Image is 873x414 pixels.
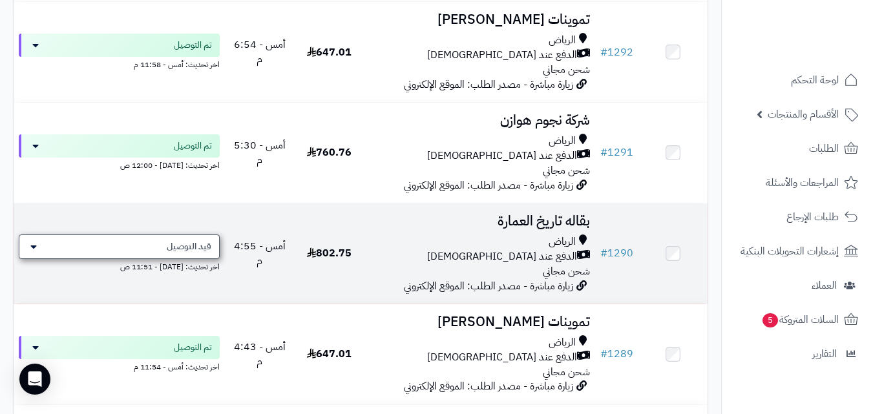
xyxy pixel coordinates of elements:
span: أمس - 6:54 م [234,37,286,67]
span: 647.01 [307,346,352,362]
span: # [600,145,607,160]
span: شحن مجاني [543,364,590,380]
span: الرياض [549,335,576,350]
span: الرياض [549,134,576,149]
span: السلات المتروكة [761,311,839,329]
span: قيد التوصيل [167,240,211,253]
span: تم التوصيل [174,39,212,52]
a: طلبات الإرجاع [730,202,865,233]
span: # [600,346,607,362]
span: # [600,45,607,60]
span: التقارير [812,345,837,363]
span: أمس - 4:43 م [234,339,286,369]
h3: تموينات [PERSON_NAME] [369,315,590,329]
span: أمس - 4:55 م [234,238,286,269]
span: الأقسام والمنتجات [768,105,839,123]
span: شحن مجاني [543,264,590,279]
span: الدفع عند [DEMOGRAPHIC_DATA] [427,149,577,163]
a: إشعارات التحويلات البنكية [730,236,865,267]
span: شحن مجاني [543,163,590,178]
a: العملاء [730,270,865,301]
span: 5 [763,313,778,327]
span: الدفع عند [DEMOGRAPHIC_DATA] [427,48,577,63]
span: # [600,245,607,261]
div: اخر تحديث: أمس - 11:58 م [19,57,220,70]
a: #1291 [600,145,633,160]
div: اخر تحديث: [DATE] - 12:00 ص [19,158,220,171]
span: زيارة مباشرة - مصدر الطلب: الموقع الإلكتروني [404,178,573,193]
div: Open Intercom Messenger [19,364,50,395]
span: الطلبات [809,140,839,158]
span: زيارة مباشرة - مصدر الطلب: الموقع الإلكتروني [404,278,573,294]
div: اخر تحديث: [DATE] - 11:51 ص [19,259,220,273]
span: طلبات الإرجاع [786,208,839,226]
span: الرياض [549,33,576,48]
span: زيارة مباشرة - مصدر الطلب: الموقع الإلكتروني [404,378,573,394]
a: الطلبات [730,133,865,164]
a: #1292 [600,45,633,60]
span: الدفع عند [DEMOGRAPHIC_DATA] [427,249,577,264]
span: العملاء [812,276,837,295]
span: المراجعات والأسئلة [766,174,839,192]
a: المراجعات والأسئلة [730,167,865,198]
span: زيارة مباشرة - مصدر الطلب: الموقع الإلكتروني [404,77,573,92]
a: لوحة التحكم [730,65,865,96]
span: 647.01 [307,45,352,60]
a: #1289 [600,346,633,362]
a: السلات المتروكة5 [730,304,865,335]
h3: شركة نجوم هوازن [369,113,590,128]
span: الدفع عند [DEMOGRAPHIC_DATA] [427,350,577,365]
span: أمس - 5:30 م [234,138,286,168]
span: لوحة التحكم [791,71,839,89]
a: التقارير [730,338,865,369]
img: logo-2.png [785,36,861,63]
span: شحن مجاني [543,62,590,78]
div: اخر تحديث: أمس - 11:54 م [19,359,220,373]
span: تم التوصيل [174,140,212,152]
span: 760.76 [307,145,352,160]
span: الرياض [549,234,576,249]
span: تم التوصيل [174,341,212,354]
a: #1290 [600,245,633,261]
span: 802.75 [307,245,352,261]
h3: تموينات [PERSON_NAME] [369,12,590,27]
h3: بقاله تاريخ العمارة [369,214,590,229]
span: إشعارات التحويلات البنكية [741,242,839,260]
